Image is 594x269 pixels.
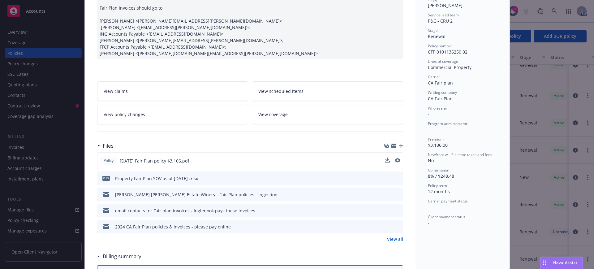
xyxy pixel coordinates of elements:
[428,142,448,148] span: $3,106.00
[428,80,453,86] span: CA Fair plan
[102,176,110,180] span: xlsx
[385,223,390,230] button: download file
[428,18,453,24] span: P&C - CRU 2
[428,173,454,179] span: 8% / $248.48
[428,90,457,95] span: Writing company
[428,74,440,80] span: Carrier
[97,252,141,260] div: Billing summary
[97,81,248,101] a: View claims
[428,111,429,117] span: -
[103,142,114,150] h3: Files
[103,252,141,260] h3: Billing summary
[428,43,452,49] span: Policy number
[395,158,400,164] button: preview file
[395,207,401,214] button: preview file
[395,175,401,182] button: preview file
[115,191,278,198] div: [PERSON_NAME] [PERSON_NAME] Estate Winery - Fair Plan policies - ingestion
[97,142,114,150] div: Files
[540,257,583,269] button: Nova Assist
[104,88,128,94] span: View claims
[395,158,400,163] button: preview file
[387,236,403,242] a: View all
[428,12,459,18] span: Service lead team
[428,64,497,71] div: Commercial Property
[428,121,467,126] span: Program administrator
[97,105,248,124] a: View policy changes
[258,88,303,94] span: View scheduled items
[428,49,467,55] span: CFP 0101136250 02
[428,189,450,194] span: 12 months
[258,111,288,118] span: View coverage
[428,127,429,132] span: -
[102,158,115,163] span: Policy
[428,158,434,163] span: No
[428,59,458,64] span: Lines of coverage
[385,158,390,163] button: download file
[252,81,403,101] a: View scheduled items
[115,207,255,214] div: email contacts for Fair plan invoices - Inglenook pays these invoices
[428,28,438,33] span: Stage
[385,175,390,182] button: download file
[428,2,463,8] span: [PERSON_NAME]
[395,191,401,198] button: preview file
[428,33,445,39] span: Renewal
[104,111,145,118] span: View policy changes
[385,158,390,164] button: download file
[395,223,401,230] button: preview file
[428,220,429,226] span: -
[428,204,429,210] span: -
[115,223,231,230] div: 2024 CA Fair Plan policies & Invoices - please pay online
[428,96,453,102] span: CA Fair Plan
[428,152,492,157] span: Newfront will file state taxes and fees
[428,198,468,204] span: Carrier payment status
[428,137,444,142] span: Premium
[385,207,390,214] button: download file
[428,106,447,111] span: Wholesaler
[115,175,198,182] div: Property Fair Plan SOV as of [DATE] .xlsx
[385,191,390,198] button: download file
[428,183,447,188] span: Policy term
[553,260,578,265] span: Nova Assist
[428,167,449,173] span: Commission
[428,214,465,219] span: Client payment status
[540,257,548,269] div: Drag to move
[120,158,189,164] span: [DATE] Fair Plan policy $3,106.pdf
[252,105,403,124] a: View coverage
